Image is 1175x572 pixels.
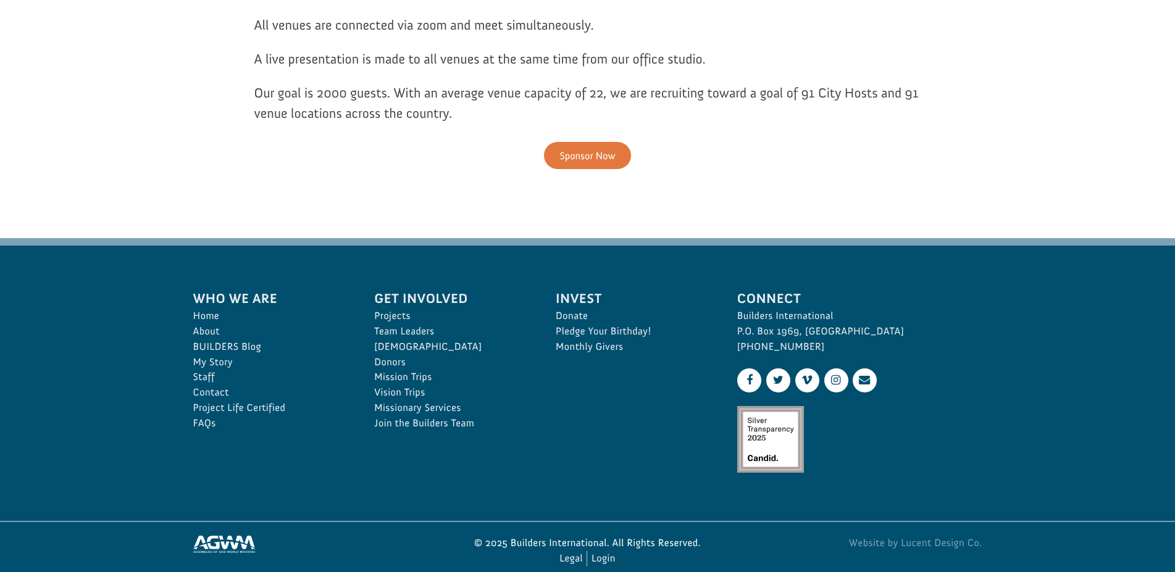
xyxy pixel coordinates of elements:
[374,355,529,370] a: Donors
[374,339,529,355] a: [DEMOGRAPHIC_DATA]
[29,38,104,47] strong: Builders International
[556,288,710,309] span: Invest
[193,339,348,355] a: BUILDERS Blog
[559,551,583,566] a: Legal
[853,368,877,392] a: Contact Us
[193,370,348,385] a: Staff
[459,536,716,551] p: © 2025 Builders International. All Rights Reserved.
[254,49,921,83] p: A live presentation is made to all venues at the same time from our office studio.
[374,324,529,339] a: Team Leaders
[193,416,348,431] a: FAQs
[374,288,529,309] span: Get Involved
[556,339,710,355] a: Monthly Givers
[22,12,170,37] div: [PERSON_NAME] donated $300
[193,309,348,324] a: Home
[795,368,819,392] a: Vimeo
[193,288,348,309] span: Who We Are
[556,309,710,324] a: Donate
[33,49,170,58] span: [GEOGRAPHIC_DATA] , [GEOGRAPHIC_DATA]
[175,25,230,47] button: Donate
[824,368,848,392] a: Instagram
[193,324,348,339] a: About
[374,309,529,324] a: Projects
[544,142,630,170] a: Sponsor Now
[22,26,32,36] img: emoji heart
[193,400,348,416] a: Project Life Certified
[193,536,255,553] img: Assemblies of God World Missions
[374,416,529,431] a: Join the Builders Team
[737,288,982,309] span: Connect
[374,370,529,385] a: Mission Trips
[193,385,348,400] a: Contact
[737,309,982,354] p: Builders International P.O. Box 1969, [GEOGRAPHIC_DATA] [PHONE_NUMBER]
[22,38,170,47] div: to
[592,551,616,566] a: Login
[556,324,710,339] a: Pledge Your Birthday!
[737,368,761,392] a: Facebook
[254,15,921,49] p: All venues are connected via zoom and meet simultaneously.
[22,49,31,58] img: US.png
[737,406,804,473] img: Silver Transparency Rating for 2025 by Candid
[725,536,982,551] a: Website by Lucent Design Co.
[374,400,529,416] a: Missionary Services
[193,355,348,370] a: My Story
[254,83,921,123] p: Our goal is 2000 guests. With an average venue capacity of 22, we are recruiting toward a goal of...
[374,385,529,400] a: Vision Trips
[766,368,790,392] a: Twitter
